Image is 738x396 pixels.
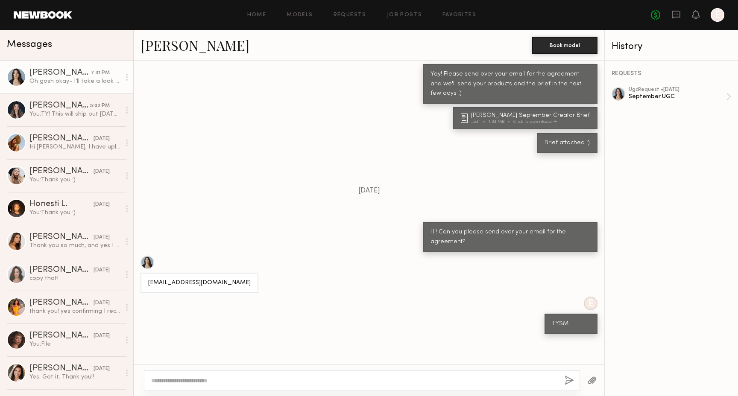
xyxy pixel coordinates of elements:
span: Messages [7,40,52,49]
div: thank you! yes confirming I received them :) [29,307,120,315]
div: History [612,42,731,52]
div: 5:02 PM [90,102,110,110]
div: [DATE] [94,365,110,373]
div: You: Thank you :) [29,176,120,184]
div: Yay! Please send over your email for the agreement and we'll send your products and the brief in ... [430,70,590,99]
div: You: Thank you :) [29,209,120,217]
div: Brief attached :) [545,138,590,148]
div: REQUESTS [612,71,731,77]
a: [PERSON_NAME] September Creator Brief.pdf1.34 MBClick to download [461,113,592,124]
div: [PERSON_NAME] [29,266,94,274]
span: [DATE] [358,187,380,195]
div: [DATE] [94,201,110,209]
a: Home [247,12,266,18]
div: TYSM [552,319,590,329]
div: [PERSON_NAME] [29,134,94,143]
a: [PERSON_NAME] [141,36,249,54]
div: [PERSON_NAME] [29,69,91,77]
div: Hi [PERSON_NAME], I have uploaded content into the drive that was emailed to me. Thank you for th... [29,143,120,151]
a: Requests [334,12,366,18]
div: [DATE] [94,299,110,307]
div: September UGC [629,93,726,101]
div: [PERSON_NAME] [29,299,94,307]
div: [DATE] [94,135,110,143]
a: Models [287,12,313,18]
div: Thank you so much, and yes I received the package :). [29,242,120,250]
div: [DATE] [94,266,110,274]
div: Oh gosh okay- I’ll take a look at this in the morning! [29,77,120,85]
a: Job Posts [387,12,422,18]
div: Click to download [513,119,557,124]
div: [EMAIL_ADDRESS][DOMAIN_NAME] [148,278,251,288]
div: You: TY! This will ship out [DATE] :) Tracking: 885181154294 [29,110,120,118]
a: E [711,8,724,22]
a: ugcRequest •[DATE]September UGC [629,87,731,107]
div: 1.34 MB [489,119,513,124]
div: [PERSON_NAME] [29,364,94,373]
a: Book model [532,41,597,48]
div: [PERSON_NAME] [29,167,94,176]
div: [PERSON_NAME] [29,233,94,242]
div: [PERSON_NAME] [29,102,90,110]
div: Honesti L. [29,200,94,209]
div: ugc Request • [DATE] [629,87,726,93]
button: Book model [532,37,597,54]
div: Yes. Got it. Thank you!! [29,373,120,381]
div: [DATE] [94,332,110,340]
div: Hi! Can you please send over your email for the agreement? [430,227,590,247]
div: [PERSON_NAME] September Creator Brief [471,113,592,119]
div: [PERSON_NAME] [29,332,94,340]
div: [DATE] [94,233,110,242]
a: Favorites [442,12,476,18]
div: 7:31 PM [91,69,110,77]
div: copy that! [29,274,120,282]
div: .pdf [471,119,489,124]
div: [DATE] [94,168,110,176]
div: You: File [29,340,120,348]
